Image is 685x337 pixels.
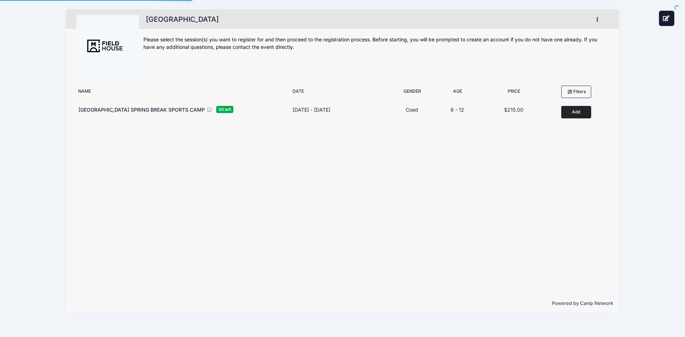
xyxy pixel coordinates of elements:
p: Powered by Camp Network [72,300,613,307]
div: Date [289,88,391,98]
span: 50 left [216,106,233,113]
div: [DATE] - [DATE] [293,106,330,113]
div: Age [433,88,482,98]
button: Filters [561,86,591,98]
button: Add [561,106,591,118]
div: Price [482,88,546,98]
img: logo [81,20,135,73]
span: [GEOGRAPHIC_DATA] SPRING BREAK SPORTS CAMP [78,107,205,113]
span: $215.00 [504,107,523,113]
div: Name [75,88,289,98]
span: 6 - 12 [451,107,464,113]
div: Gender [391,88,433,98]
div: Please select the session(s) you want to register for and then proceed to the registration proces... [143,36,609,51]
h1: [GEOGRAPHIC_DATA] [143,13,221,26]
span: Coed [406,107,418,113]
